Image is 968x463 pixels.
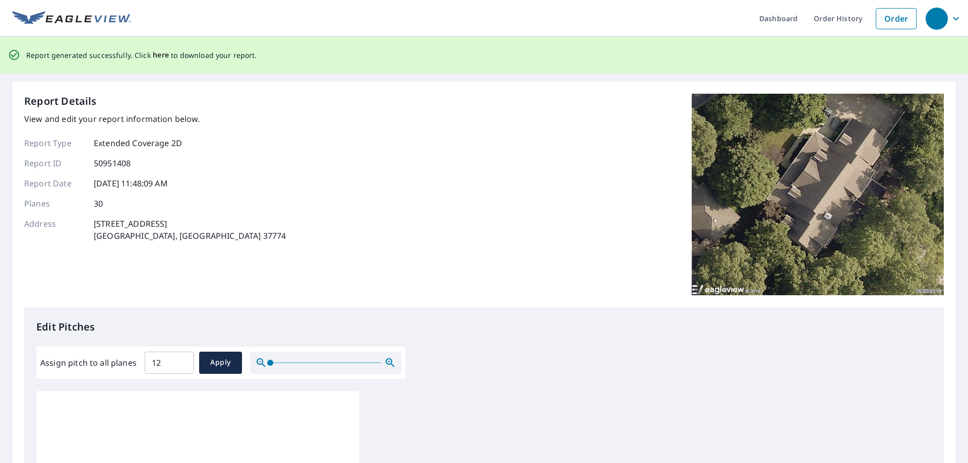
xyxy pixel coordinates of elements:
[24,94,97,109] p: Report Details
[94,177,168,189] p: [DATE] 11:48:09 AM
[94,157,131,169] p: 50951408
[876,8,917,29] a: Order
[692,94,944,295] img: Top image
[24,137,85,149] p: Report Type
[36,319,932,335] p: Edit Pitches
[24,113,286,125] p: View and edit your report information below.
[40,357,137,369] label: Assign pitch to all planes
[24,177,85,189] p: Report Date
[94,197,103,210] p: 30
[26,49,257,61] p: Report generated successfully. Click to download your report.
[199,352,242,374] button: Apply
[94,137,182,149] p: Extended Coverage 2D
[24,157,85,169] p: Report ID
[153,49,169,61] button: here
[145,349,194,377] input: 00.0
[207,356,234,369] span: Apply
[12,11,131,26] img: EV Logo
[94,218,286,242] p: [STREET_ADDRESS] [GEOGRAPHIC_DATA], [GEOGRAPHIC_DATA] 37774
[24,197,85,210] p: Planes
[24,218,85,242] p: Address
